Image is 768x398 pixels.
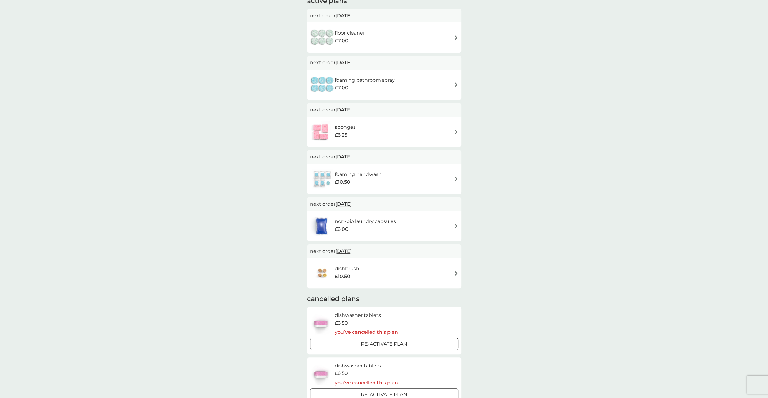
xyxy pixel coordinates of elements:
p: next order [310,200,458,208]
h2: cancelled plans [307,294,461,304]
h6: sponges [335,123,355,131]
p: next order [310,153,458,161]
img: non-bio laundry capsules [310,216,333,237]
span: £7.00 [335,37,348,45]
span: [DATE] [335,104,352,116]
span: [DATE] [335,57,352,68]
p: next order [310,12,458,20]
h6: dishwasher tablets [335,311,398,319]
h6: floor cleaner [335,29,365,37]
img: foaming handwash [310,168,335,190]
img: sponges [310,121,331,142]
img: foaming bathroom spray [310,74,335,95]
span: [DATE] [335,245,352,257]
h6: dishbrush [335,265,359,273]
p: next order [310,59,458,67]
img: arrow right [454,177,458,181]
p: Re-activate Plan [361,340,407,348]
h6: foaming handwash [335,171,382,178]
img: floor cleaner [310,27,335,48]
h6: dishwasher tablets [335,362,398,370]
p: next order [310,247,458,255]
img: arrow right [454,82,458,87]
img: dishbrush [310,263,335,284]
span: £6.00 [335,225,348,233]
span: £10.50 [335,178,350,186]
span: £6.25 [335,131,347,139]
span: [DATE] [335,198,352,210]
h6: non-bio laundry capsules [335,217,396,225]
p: you’ve cancelled this plan [335,379,398,387]
span: [DATE] [335,151,352,163]
span: £6.50 [335,370,348,377]
h6: foaming bathroom spray [335,76,395,84]
img: arrow right [454,130,458,134]
span: [DATE] [335,10,352,22]
span: £6.50 [335,319,348,327]
img: arrow right [454,35,458,40]
img: arrow right [454,224,458,228]
img: arrow right [454,271,458,276]
img: dishwasher tablets [310,364,331,385]
span: £10.50 [335,273,350,280]
button: Re-activate Plan [310,338,458,350]
span: £7.00 [335,84,348,92]
p: you’ve cancelled this plan [335,328,398,336]
img: dishwasher tablets [310,313,331,334]
p: next order [310,106,458,114]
